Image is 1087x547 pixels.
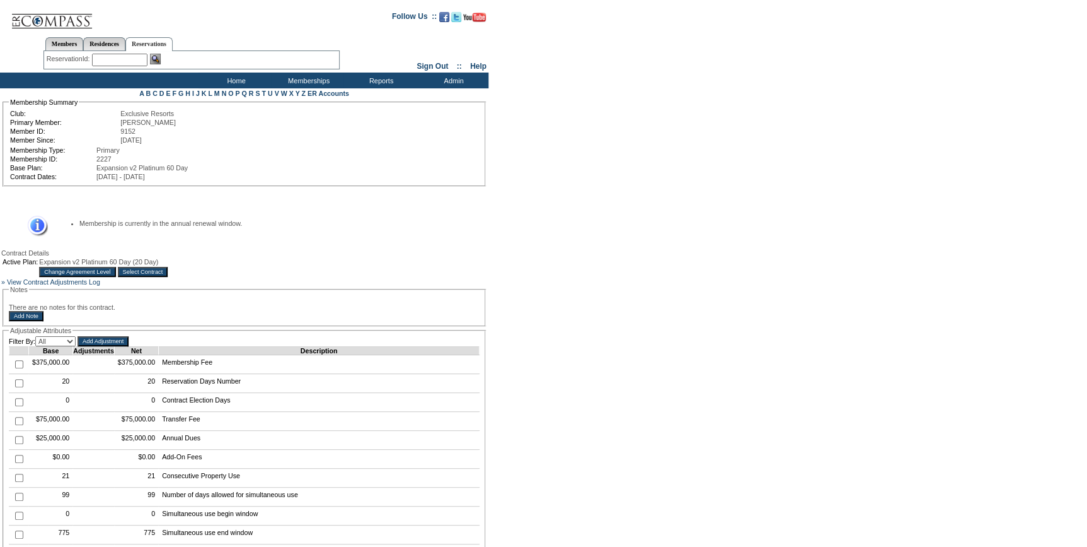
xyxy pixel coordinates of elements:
input: Change Agreement Level [39,267,115,277]
a: W [281,90,287,97]
td: Description [159,347,480,355]
td: $25,000.00 [29,431,73,450]
span: There are no notes for this contract. [9,303,115,311]
a: Z [301,90,306,97]
td: Simultaneous use end window [159,526,480,544]
td: $75,000.00 [29,412,73,431]
a: A [139,90,144,97]
td: Primary Member: [10,119,119,126]
a: V [275,90,279,97]
a: Reservations [125,37,173,51]
a: J [196,90,200,97]
td: Base [29,347,73,355]
a: T [262,90,266,97]
span: 2227 [96,155,112,163]
legend: Membership Summary [9,98,79,106]
td: Filter By: [9,336,76,346]
a: C [152,90,158,97]
a: ER Accounts [308,90,349,97]
td: $25,000.00 [114,431,158,450]
td: 775 [114,526,158,544]
td: Annual Dues [159,431,480,450]
a: P [236,90,240,97]
td: 0 [114,393,158,412]
span: Expansion v2 Platinum 60 Day [96,164,188,172]
td: 20 [114,374,158,393]
td: Reports [343,73,416,88]
td: 0 [29,507,73,526]
td: Reservation Days Number [159,374,480,393]
td: Consecutive Property Use [159,469,480,488]
legend: Adjustable Attributes [9,327,72,334]
td: Member ID: [10,127,119,135]
td: Membership ID: [10,155,95,163]
legend: Notes [9,286,29,293]
img: Become our fan on Facebook [439,12,449,22]
img: Subscribe to our YouTube Channel [463,13,486,22]
div: Contract Details [1,249,487,257]
span: Primary [96,146,120,154]
td: Home [198,73,271,88]
a: D [159,90,164,97]
td: Membership Fee [159,355,480,374]
a: Sign Out [417,62,448,71]
td: 0 [114,507,158,526]
td: $75,000.00 [114,412,158,431]
a: Residences [83,37,125,50]
td: Transfer Fee [159,412,480,431]
td: Active Plan: [3,258,38,266]
td: Number of days allowed for simultaneous use [159,488,480,507]
td: 0 [29,393,73,412]
a: S [255,90,260,97]
td: 775 [29,526,73,544]
a: Members [45,37,84,50]
td: $0.00 [29,450,73,469]
span: [DATE] - [DATE] [96,173,145,180]
td: Add-On Fees [159,450,480,469]
a: B [146,90,151,97]
span: Expansion v2 Platinum 60 Day (20 Day) [39,258,158,266]
td: Membership Type: [10,146,95,154]
a: Follow us on Twitter [451,16,461,23]
a: H [185,90,190,97]
input: Select Contract [118,267,168,277]
td: Club: [10,110,119,117]
a: Q [241,90,246,97]
a: E [166,90,170,97]
img: Reservation Search [150,54,161,64]
td: 20 [29,374,73,393]
a: Become our fan on Facebook [439,16,449,23]
a: O [228,90,233,97]
a: N [222,90,227,97]
a: F [172,90,176,97]
td: Member Since: [10,136,119,144]
td: 21 [114,469,158,488]
li: Membership is currently in the annual renewal window. [79,220,467,227]
a: I [192,90,194,97]
a: G [178,90,183,97]
input: Add Note [9,311,43,321]
a: L [208,90,212,97]
td: Simultaneous use begin window [159,507,480,526]
a: U [268,90,273,97]
span: [DATE] [120,136,142,144]
span: Exclusive Resorts [120,110,174,117]
div: ReservationId: [47,54,93,64]
img: Information Message [20,216,48,237]
td: 99 [29,488,73,507]
a: M [214,90,220,97]
a: Y [296,90,300,97]
span: :: [457,62,462,71]
td: Admin [416,73,488,88]
td: $375,000.00 [29,355,73,374]
td: Follow Us :: [392,11,437,26]
a: X [289,90,294,97]
input: Add Adjustment [78,336,129,346]
td: 99 [114,488,158,507]
td: Net [114,347,158,355]
a: » View Contract Adjustments Log [1,278,100,286]
a: Subscribe to our YouTube Channel [463,16,486,23]
td: Memberships [271,73,343,88]
a: R [249,90,254,97]
td: $375,000.00 [114,355,158,374]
